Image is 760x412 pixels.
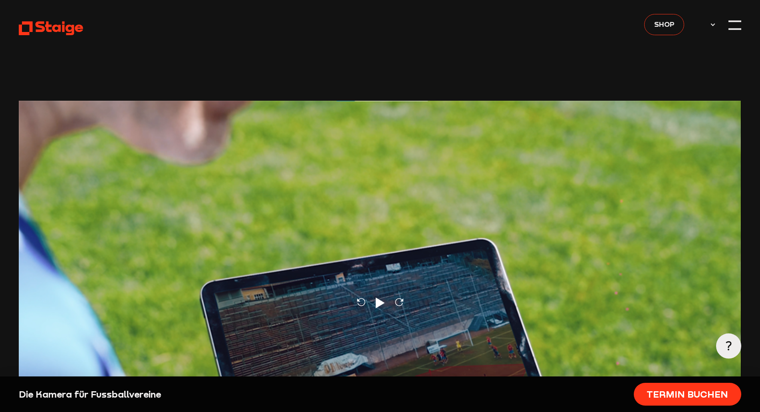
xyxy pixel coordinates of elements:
span: Shop [654,18,675,30]
a: FAQ [446,389,460,400]
div: Die Kamera für Fussballvereine [19,388,192,401]
a: Kontakt [403,389,433,400]
a: Vorteile [300,389,328,400]
a: Shop [644,14,684,35]
a: Erfolgsstorys [341,389,391,400]
span: DE [697,19,710,30]
a: Termin buchen [634,383,741,406]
